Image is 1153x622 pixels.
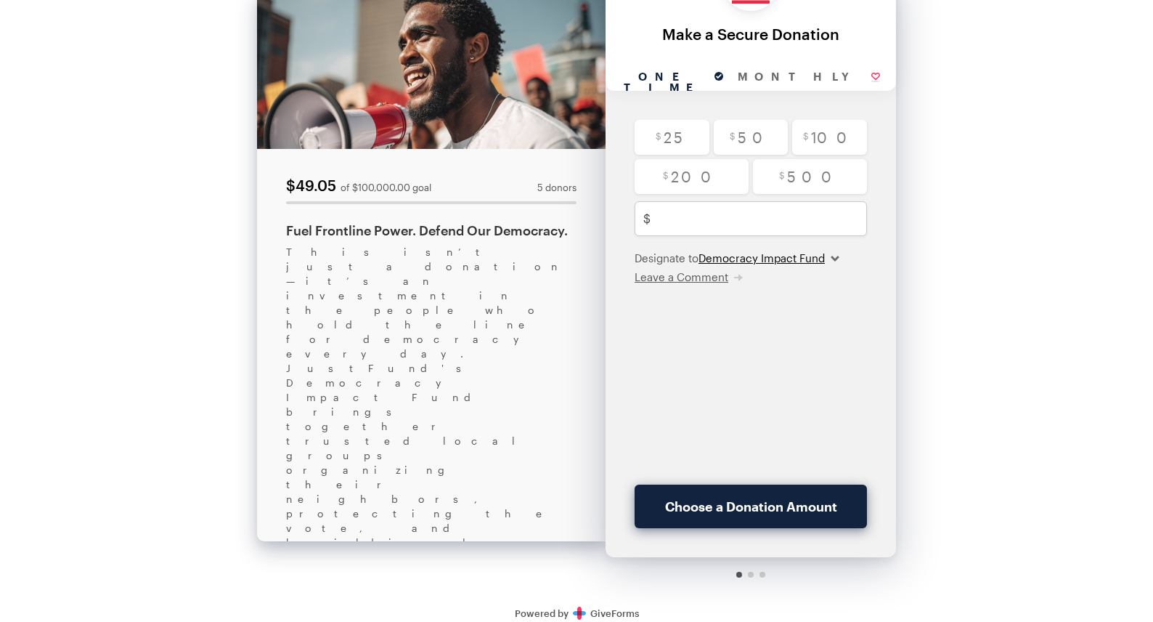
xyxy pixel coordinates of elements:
[635,251,867,265] div: Designate to
[537,183,576,193] span: 5 donors
[515,607,639,619] a: Secure DonationsPowered byGiveForms
[286,222,576,239] div: Fuel Frontline Power. Defend Our Democracy.
[635,270,728,283] span: Leave a Comment
[635,485,867,528] button: Choose a Donation Amount
[620,25,881,42] div: Make a Secure Donation
[286,178,336,193] div: $49.05
[635,270,743,284] button: Leave a Comment
[341,183,431,193] div: of $100,000.00 goal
